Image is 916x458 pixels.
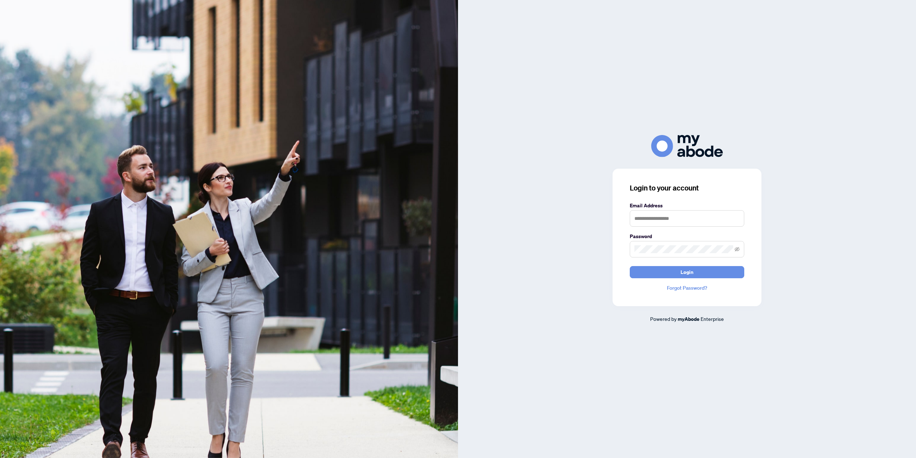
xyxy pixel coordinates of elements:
[651,135,723,157] img: ma-logo
[701,315,724,322] span: Enterprise
[678,315,700,323] a: myAbode
[630,284,744,292] a: Forgot Password?
[630,232,744,240] label: Password
[630,183,744,193] h3: Login to your account
[630,266,744,278] button: Login
[681,266,693,278] span: Login
[630,202,744,209] label: Email Address
[650,315,677,322] span: Powered by
[735,247,740,252] span: eye-invisible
